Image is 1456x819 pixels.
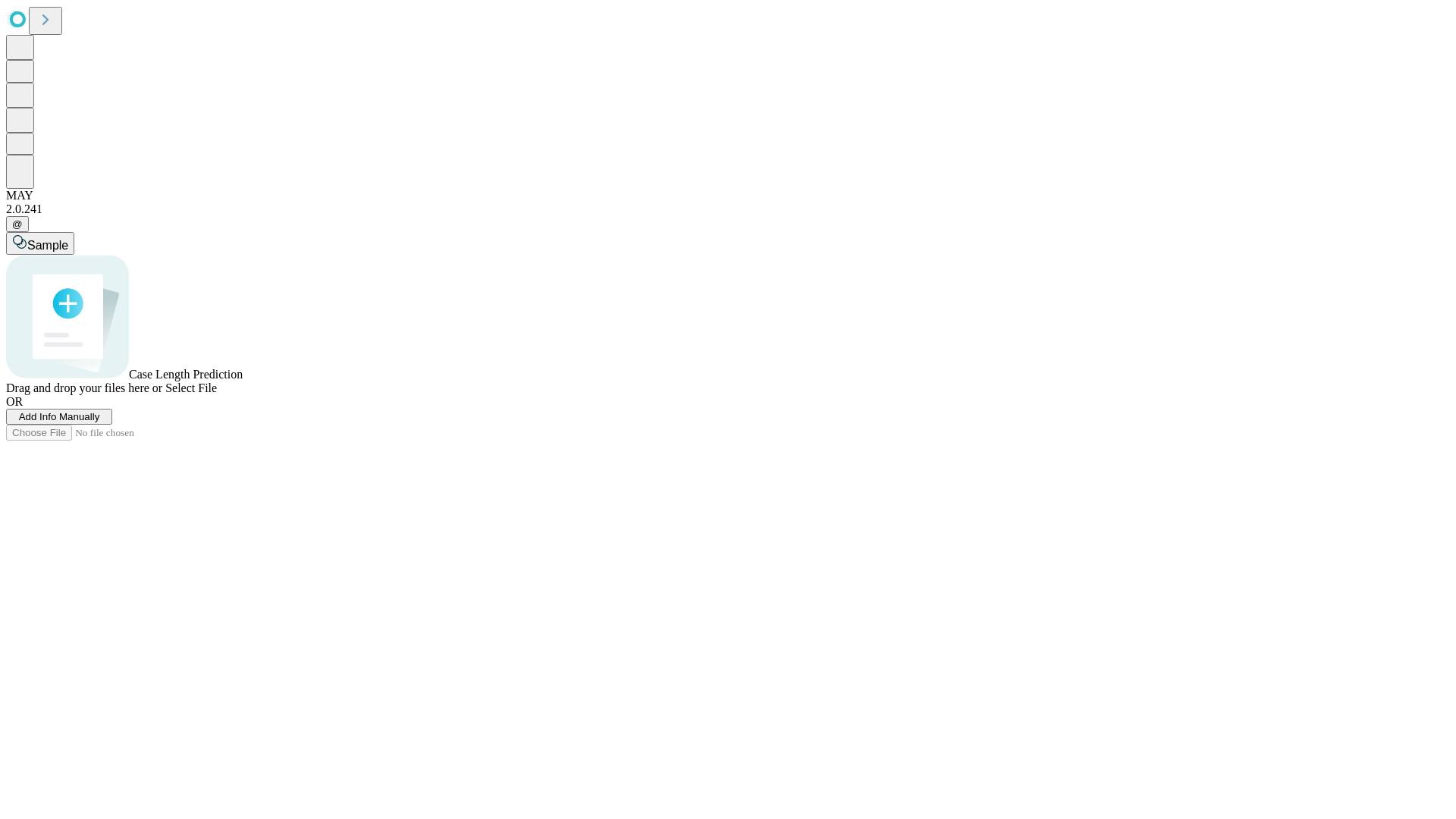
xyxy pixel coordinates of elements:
button: Sample [6,232,74,255]
span: Case Length Prediction [129,368,243,381]
span: OR [6,395,23,408]
button: @ [6,216,29,232]
span: Drag and drop your files here or [6,381,162,394]
button: Add Info Manually [6,409,112,425]
div: 2.0.241 [6,202,1450,216]
span: Select File [165,381,217,394]
div: MAY [6,189,1450,202]
span: Sample [27,239,68,252]
span: @ [12,218,23,230]
span: Add Info Manually [19,411,100,422]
